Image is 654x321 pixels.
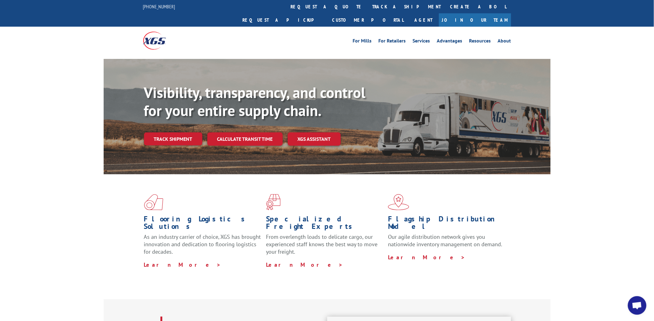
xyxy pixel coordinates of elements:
[628,296,647,315] div: Open chat
[388,215,505,233] h1: Flagship Distribution Model
[379,38,406,45] a: For Retailers
[144,215,261,233] h1: Flooring Logistics Solutions
[144,83,366,120] b: Visibility, transparency, and control for your entire supply chain.
[288,132,341,146] a: XGS ASSISTANT
[498,38,511,45] a: About
[266,194,281,210] img: xgs-icon-focused-on-flooring-red
[328,13,408,27] a: Customer Portal
[207,132,283,146] a: Calculate transit time
[144,233,261,255] span: As an industry carrier of choice, XGS has brought innovation and dedication to flooring logistics...
[266,261,343,268] a: Learn More >
[408,13,439,27] a: Agent
[439,13,511,27] a: Join Our Team
[144,132,202,145] a: Track shipment
[143,3,175,10] a: [PHONE_NUMBER]
[388,194,409,210] img: xgs-icon-flagship-distribution-model-red
[388,233,502,248] span: Our agile distribution network gives you nationwide inventory management on demand.
[144,194,163,210] img: xgs-icon-total-supply-chain-intelligence-red
[266,233,383,261] p: From overlength loads to delicate cargo, our experienced staff knows the best way to move your fr...
[469,38,491,45] a: Resources
[388,254,465,261] a: Learn More >
[266,215,383,233] h1: Specialized Freight Experts
[238,13,328,27] a: Request a pickup
[353,38,372,45] a: For Mills
[437,38,462,45] a: Advantages
[144,261,221,268] a: Learn More >
[413,38,430,45] a: Services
